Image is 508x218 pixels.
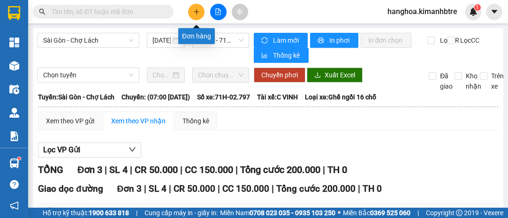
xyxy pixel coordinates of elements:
img: dashboard-icon [9,38,19,47]
span: Tài xế: C VINH [257,92,298,102]
span: bar-chart [261,52,269,60]
sup: 1 [474,4,481,11]
span: | [417,208,419,218]
img: warehouse-icon [9,108,19,118]
span: Tổng cước 200.000 [276,183,356,194]
img: warehouse-icon [9,158,19,168]
div: Xem theo VP nhận [111,116,166,126]
button: caret-down [486,4,502,20]
span: Trên xe [487,71,508,91]
span: | [130,164,132,175]
span: Kho nhận [462,71,485,91]
span: | [218,183,220,194]
button: downloadXuất Excel [307,68,363,83]
strong: 0708 023 035 - 0935 103 250 [250,209,335,217]
input: Chọn ngày [152,70,171,80]
span: ĐC Giao [432,206,459,216]
input: Tìm tên, số ĐT hoặc mã đơn [52,7,162,17]
button: file-add [210,4,227,20]
span: aim [236,8,243,15]
b: Tuyến: Sài Gòn - Chợ Lách [38,93,114,101]
span: | [180,164,182,175]
span: Thống kê [273,50,301,60]
span: file-add [215,8,221,15]
span: Người nhận [197,206,273,216]
sup: 1 [18,157,21,160]
span: CC 150.000 [222,183,269,194]
span: Mã GD [91,206,131,216]
span: Số xe: 71H-02.797 [197,92,250,102]
span: 1 [476,4,479,11]
span: printer [318,37,326,45]
span: hanghoa.kimanhbtre [380,6,465,17]
span: question-circle [10,180,19,189]
span: SL 4 [109,164,128,175]
span: copyright [456,210,463,216]
span: | [105,164,107,175]
div: Xem theo VP gửi [46,116,94,126]
button: Lọc VP Gửi [38,143,141,158]
button: Chuyển phơi [254,68,305,83]
span: Người gửi [143,206,184,216]
span: Loại xe: Ghế ngồi 16 chỗ [305,92,376,102]
button: syncLàm mới [254,33,308,48]
span: TH 0 [363,183,382,194]
input: 13/09/2025 [152,35,171,45]
span: TH 0 [327,164,347,175]
span: | [272,183,274,194]
span: Chọn tuyến [43,68,134,82]
button: bar-chartThống kê [254,48,309,63]
span: ⚪️ [338,211,341,215]
span: In phơi [329,35,351,45]
img: solution-icon [9,131,19,141]
span: CR 50.000 [135,164,178,175]
span: Miền Nam [220,208,335,218]
div: Thống kê [182,116,209,126]
img: warehouse-icon [9,84,19,94]
span: Lọc CC [456,35,481,45]
span: | [323,164,325,175]
span: plus [193,8,200,15]
button: printerIn phơi [310,33,358,48]
button: aim [232,4,248,20]
span: search [39,8,45,15]
span: Tổng cước 200.000 [240,164,320,175]
span: Đơn 3 [117,183,142,194]
span: | [358,183,360,194]
span: | [235,164,238,175]
span: Chuyến: (07:00 [DATE]) [121,92,190,102]
span: SL 4 [149,183,167,194]
span: | [169,183,171,194]
span: TỔNG [38,164,63,175]
span: Miền Bắc [343,208,410,218]
span: CC 150.000 [185,164,233,175]
span: Cung cấp máy in - giấy in: [144,208,218,218]
span: caret-down [490,8,499,16]
img: warehouse-icon [9,61,19,71]
button: In đơn chọn [361,33,412,48]
span: Làm mới [273,35,300,45]
strong: 0369 525 060 [370,209,410,217]
span: Giao dọc đường [38,183,103,194]
span: notification [10,201,19,210]
span: CR 50.000 [174,183,215,194]
span: Hỗ trợ kỹ thuật: [43,208,129,218]
span: Xuất Excel [325,70,355,80]
span: Đã giao [436,71,456,91]
span: | [144,183,146,194]
span: download [314,72,321,79]
img: logo-vxr [8,6,20,20]
span: 07:00 - 71H-02.797 [198,33,243,47]
strong: 1900 633 818 [89,209,129,217]
img: icon-new-feature [469,8,478,16]
span: Lọc CR [436,35,461,45]
span: sync [261,37,269,45]
span: Đơn 3 [77,164,102,175]
span: | [136,208,137,218]
span: Lọc VP Gửi [43,144,80,156]
span: down [129,146,136,153]
button: plus [188,4,205,20]
span: Chọn chuyến [198,68,243,82]
span: Sài Gòn - Chợ Lách [43,33,134,47]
